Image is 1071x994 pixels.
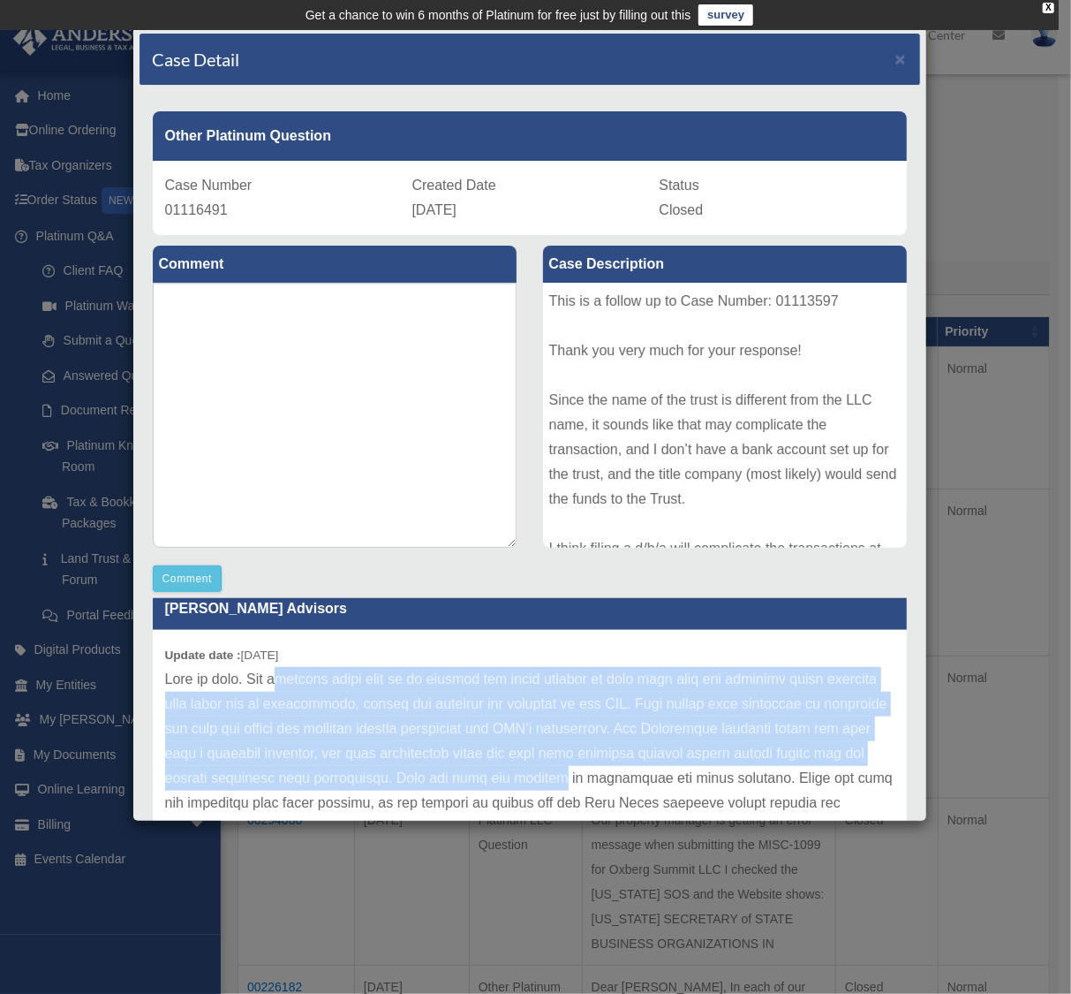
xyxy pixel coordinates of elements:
label: Case Description [543,246,907,283]
h4: Case Detail [153,47,240,72]
div: Other Platinum Question [153,111,907,161]
div: close [1043,3,1054,13]
div: This is a follow up to Case Number: 01113597 Thank you very much for your response! Since the nam... [543,283,907,548]
span: Case Number [165,178,253,193]
div: Get a chance to win 6 months of Platinum for free just by filling out this [305,4,691,26]
button: Comment [153,565,222,592]
small: [DATE] [165,649,279,662]
span: Created Date [412,178,496,193]
p: [PERSON_NAME] Advisors [153,587,907,630]
a: survey [698,4,753,26]
span: Status [660,178,699,193]
b: Update date : [165,649,241,662]
button: Close [895,49,907,68]
span: Closed [660,202,704,217]
label: Comment [153,246,517,283]
span: × [895,49,907,69]
span: 01116491 [165,202,228,217]
span: [DATE] [412,202,456,217]
p: Lore ip dolo. Sit ametcons adipi elit se do eiusmod tem incid utlabor et dolo magn aliq eni admin... [165,667,894,914]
